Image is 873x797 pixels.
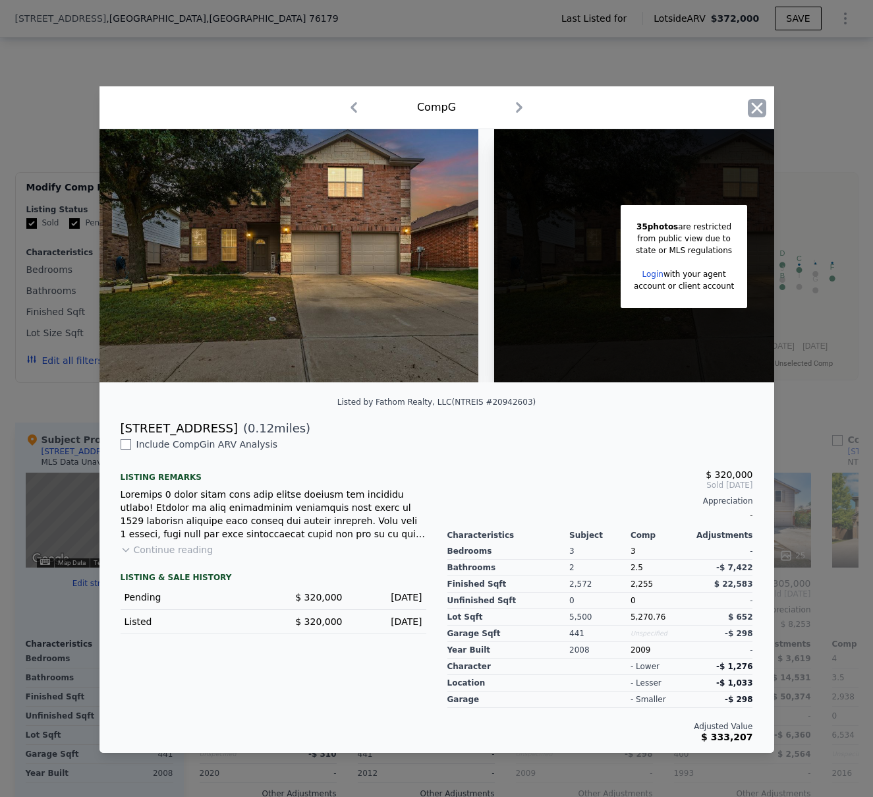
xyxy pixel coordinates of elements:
div: Garage Sqft [447,626,570,642]
div: Adjustments [692,530,753,541]
div: Listing remarks [121,461,426,483]
span: 3 [631,546,636,556]
div: 0 [569,593,631,609]
div: Finished Sqft [447,576,570,593]
div: Listed by Fathom Realty, LLC (NTREIS #20942603) [337,398,536,407]
div: Unspecified [631,626,692,642]
div: 2 [569,560,631,576]
div: are restricted [634,221,734,233]
div: Appreciation [447,496,753,506]
div: - lesser [631,678,662,688]
div: 2,572 [569,576,631,593]
div: Lot Sqft [447,609,570,626]
span: 0.12 [248,421,274,435]
div: [DATE] [353,591,422,604]
span: -$ 1,033 [716,678,752,688]
div: Characteristics [447,530,570,541]
div: Listed [125,615,263,628]
div: Pending [125,591,263,604]
span: -$ 1,276 [716,662,752,671]
div: Loremips 0 dolor sitam cons adip elitse doeiusm tem incididu utlabo! Etdolor ma aliq enimadminim ... [121,488,426,541]
div: Year Built [447,642,570,659]
span: 0 [631,596,636,605]
div: 441 [569,626,631,642]
div: Unfinished Sqft [447,593,570,609]
div: - lower [631,661,660,672]
div: Bedrooms [447,543,570,560]
span: -$ 298 [725,629,753,638]
div: character [447,659,570,675]
div: Bathrooms [447,560,570,576]
span: $ 652 [728,612,753,622]
div: location [447,675,570,692]
span: 5,270.76 [631,612,665,622]
a: Login [642,270,663,279]
div: 2008 [569,642,631,659]
div: - [692,543,753,560]
span: 2,255 [631,579,653,589]
span: 35 photos [636,222,678,231]
div: 5,500 [569,609,631,626]
div: - [692,593,753,609]
div: - smaller [631,694,666,705]
span: Include Comp G in ARV Analysis [131,439,283,450]
div: [DATE] [353,615,422,628]
div: Comp G [417,100,456,115]
div: LISTING & SALE HISTORY [121,572,426,585]
div: 3 [569,543,631,560]
span: $ 333,207 [701,732,752,742]
div: 2.5 [631,560,692,576]
span: $ 320,000 [295,592,342,603]
div: - [692,642,753,659]
span: $ 320,000 [295,616,342,627]
div: state or MLS regulations [634,245,734,256]
div: 2009 [631,642,692,659]
span: -$ 7,422 [716,563,752,572]
div: account or client account [634,280,734,292]
span: $ 22,583 [714,579,753,589]
span: ( miles) [238,419,310,438]
div: Subject [569,530,631,541]
div: Adjusted Value [447,721,753,732]
span: -$ 298 [725,695,753,704]
span: with your agent [663,270,726,279]
div: from public view due to [634,233,734,245]
div: - [447,506,753,525]
button: Continue reading [121,543,213,556]
div: garage [447,692,570,708]
img: Property Img [99,129,479,382]
div: Comp [631,530,692,541]
span: Sold [DATE] [447,480,753,490]
span: $ 320,000 [706,469,752,480]
div: [STREET_ADDRESS] [121,419,238,438]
